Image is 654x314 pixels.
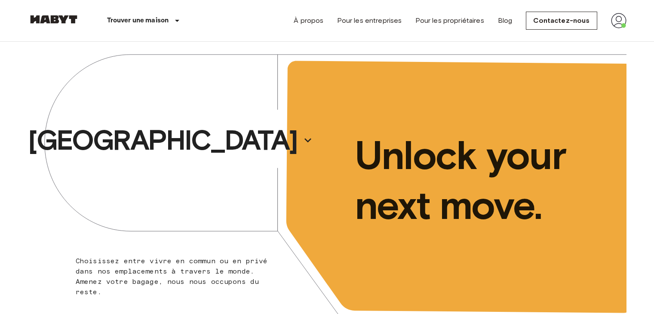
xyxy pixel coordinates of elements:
a: Pour les entreprises [337,15,402,26]
p: [GEOGRAPHIC_DATA] [28,123,297,157]
a: Pour les propriétaires [415,15,484,26]
a: Contactez-nous [526,12,597,30]
a: À propos [294,15,323,26]
img: avatar [611,13,626,28]
p: Trouver une maison [107,15,169,26]
button: [GEOGRAPHIC_DATA] [25,120,316,160]
a: Blog [498,15,513,26]
img: Habyt [28,15,80,24]
p: Choisissez entre vivre en commun ou en privé dans nos emplacements à travers le monde. Amenez vot... [76,256,273,297]
p: Unlock your next move. [355,130,613,230]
